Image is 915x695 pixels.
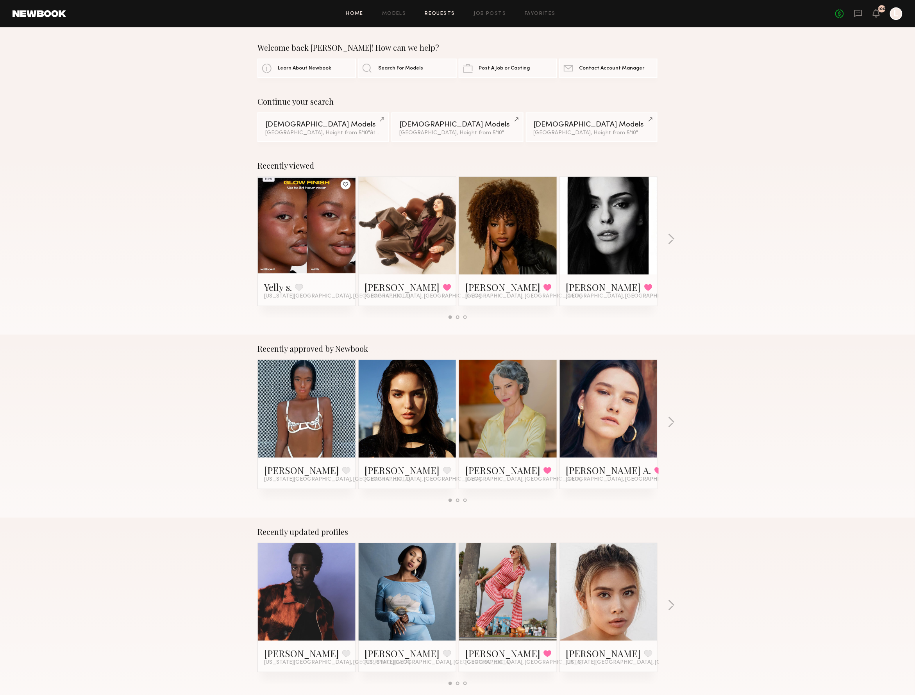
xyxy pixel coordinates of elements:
a: [PERSON_NAME] [465,647,540,659]
a: Home [346,11,364,16]
div: [DEMOGRAPHIC_DATA] Models [265,121,381,128]
div: Welcome back [PERSON_NAME]! How can we help? [257,43,658,52]
a: [PERSON_NAME] [465,464,540,476]
a: Contact Account Manager [559,59,658,78]
a: Learn About Newbook [257,59,356,78]
div: [DEMOGRAPHIC_DATA] Models [399,121,515,128]
div: [GEOGRAPHIC_DATA], Height from 5'10" [265,130,381,136]
a: [PERSON_NAME] [566,281,641,293]
a: [DEMOGRAPHIC_DATA] Models[GEOGRAPHIC_DATA], Height from 5'10"&1other filter [257,112,389,142]
span: [GEOGRAPHIC_DATA], [GEOGRAPHIC_DATA] [465,293,582,299]
a: [DEMOGRAPHIC_DATA] Models[GEOGRAPHIC_DATA], Height from 5'10" [526,112,658,142]
div: Recently updated profiles [257,527,658,536]
a: [PERSON_NAME] [365,464,440,476]
span: Search For Models [378,66,423,71]
a: [PERSON_NAME] [365,647,440,659]
div: [GEOGRAPHIC_DATA], Height from 5'10" [534,130,650,136]
span: [GEOGRAPHIC_DATA], [GEOGRAPHIC_DATA] [566,476,683,483]
a: Job Posts [474,11,506,16]
span: [GEOGRAPHIC_DATA], [GEOGRAPHIC_DATA] [566,293,683,299]
span: [US_STATE][GEOGRAPHIC_DATA], [GEOGRAPHIC_DATA] [264,476,410,483]
a: Search For Models [358,59,456,78]
div: Continue your search [257,97,658,106]
a: Post A Job or Casting [459,59,557,78]
a: [DEMOGRAPHIC_DATA] Models[GEOGRAPHIC_DATA], Height from 5'10" [391,112,523,142]
span: [GEOGRAPHIC_DATA], [GEOGRAPHIC_DATA] [465,659,582,666]
a: [PERSON_NAME] A. [566,464,651,476]
div: Recently approved by Newbook [257,344,658,353]
a: Favorites [525,11,556,16]
span: [GEOGRAPHIC_DATA], [GEOGRAPHIC_DATA] [465,476,582,483]
span: & 1 other filter [370,130,404,135]
span: [US_STATE][GEOGRAPHIC_DATA], [GEOGRAPHIC_DATA] [566,659,712,666]
div: [DEMOGRAPHIC_DATA] Models [534,121,650,128]
a: Requests [425,11,455,16]
span: [US_STATE][GEOGRAPHIC_DATA], [GEOGRAPHIC_DATA] [264,293,410,299]
div: [GEOGRAPHIC_DATA], Height from 5'10" [399,130,515,136]
span: Contact Account Manager [579,66,645,71]
a: Yelly s. [264,281,292,293]
a: L [890,7,902,20]
span: [GEOGRAPHIC_DATA], [GEOGRAPHIC_DATA] [365,476,481,483]
div: Recently viewed [257,161,658,170]
span: [US_STATE][GEOGRAPHIC_DATA], [GEOGRAPHIC_DATA] [264,659,410,666]
a: [PERSON_NAME] [566,647,641,659]
a: [PERSON_NAME] [465,281,540,293]
div: 106 [878,7,886,11]
a: [PERSON_NAME] [264,647,339,659]
a: [PERSON_NAME] [365,281,440,293]
span: Learn About Newbook [278,66,331,71]
a: Models [382,11,406,16]
span: [US_STATE][GEOGRAPHIC_DATA], [GEOGRAPHIC_DATA] [365,659,511,666]
a: [PERSON_NAME] [264,464,339,476]
span: Post A Job or Casting [479,66,530,71]
span: [GEOGRAPHIC_DATA], [GEOGRAPHIC_DATA] [365,293,481,299]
